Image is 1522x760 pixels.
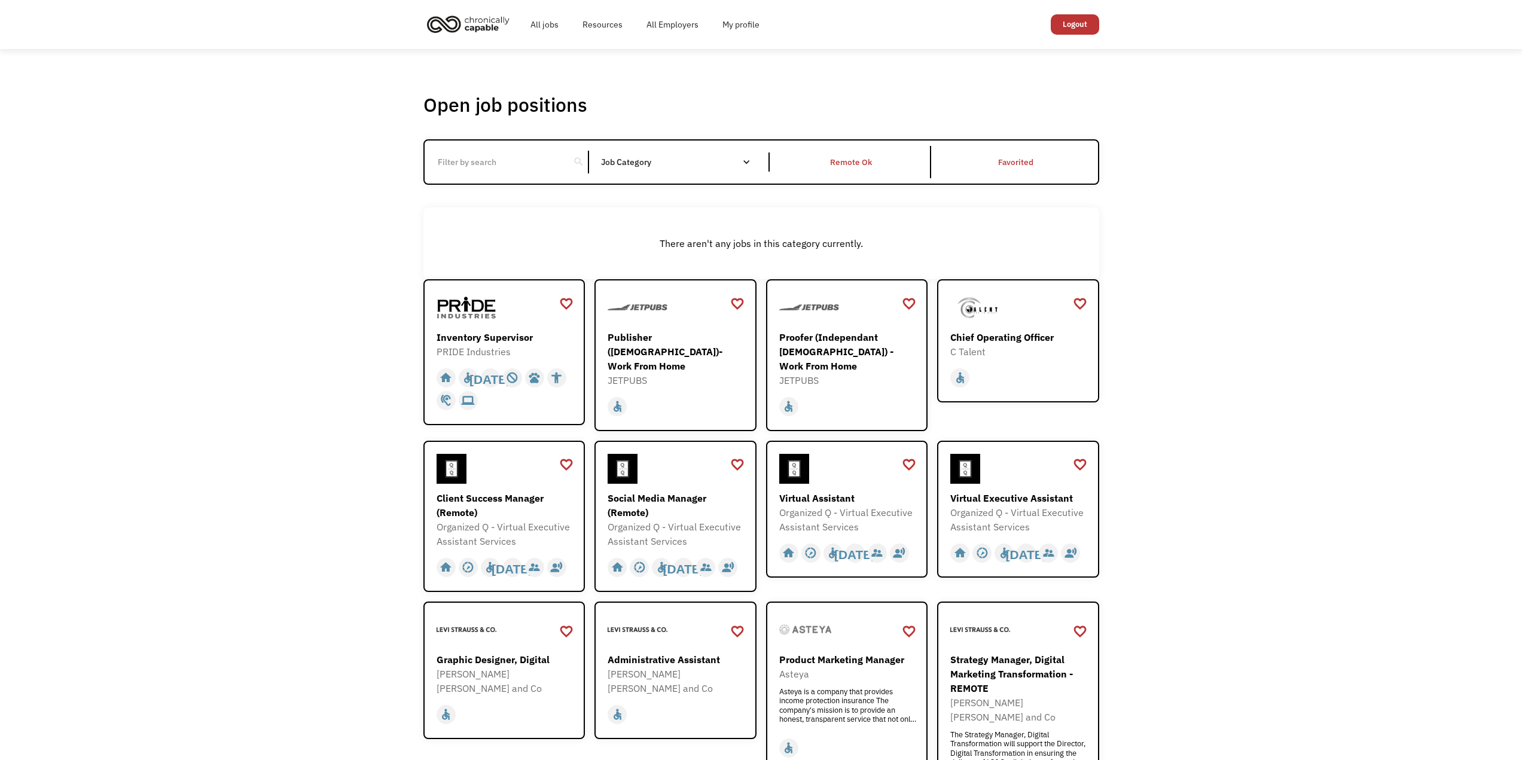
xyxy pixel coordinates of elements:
[950,695,1089,724] div: [PERSON_NAME] [PERSON_NAME] and Co
[710,5,771,44] a: My profile
[633,558,646,576] div: slow_motion_video
[830,155,872,169] div: Remote Ok
[437,330,575,344] div: Inventory Supervisor
[462,369,474,387] div: accessible
[950,292,1010,322] img: C Talent
[423,441,585,592] a: Organized Q - Virtual Executive Assistant ServicesClient Success Manager (Remote)Organized Q - Vi...
[950,652,1089,695] div: Strategy Manager, Digital Marketing Transformation - REMOTE
[608,292,667,322] img: JETPUBS
[730,456,745,474] div: favorite_border
[437,454,466,484] img: Organized Q - Virtual Executive Assistant Services
[440,392,452,410] div: hearing
[431,151,564,173] input: Filter by search
[950,491,1089,505] div: Virtual Executive Assistant
[423,279,585,425] a: PRIDE IndustriesInventory SupervisorPRIDE Industrieshomeaccessible[DATE]not_interestedpetsaccessi...
[782,739,795,757] div: accessible
[722,558,734,576] div: record_voice_over
[571,5,635,44] a: Resources
[826,544,839,562] div: accessible
[779,652,918,667] div: Product Marketing Manager
[730,295,745,313] a: favorite_border
[608,491,746,520] div: Social Media Manager (Remote)
[770,141,934,184] a: Remote Ok
[902,622,916,640] div: favorite_border
[950,454,980,484] img: Organized Q - Virtual Executive Assistant Services
[804,544,817,562] div: slow_motion_video
[766,279,928,431] a: JETPUBSProofer (Independant [DEMOGRAPHIC_DATA]) - Work From HomeJETPUBSaccessible
[730,622,745,640] a: favorite_border
[437,292,496,322] img: PRIDE Industries
[559,295,574,313] a: favorite_border
[700,558,712,576] div: supervisor_account
[423,11,513,37] img: Chronically Capable logo
[1042,544,1055,562] div: supervisor_account
[440,558,452,576] div: home
[834,544,876,562] div: [DATE]
[663,558,704,576] div: [DATE]
[779,667,918,681] div: Asteya
[484,558,496,576] div: accessible
[594,441,757,592] a: Organized Q - Virtual Executive Assistant ServicesSocial Media Manager (Remote)Organized Q - Virt...
[1073,622,1087,640] a: favorite_border
[893,544,905,562] div: record_voice_over
[779,454,809,484] img: Organized Q - Virtual Executive Assistant Services
[902,295,916,313] a: favorite_border
[779,491,918,505] div: Virtual Assistant
[608,615,667,645] img: Levi Strauss and Co
[608,652,746,667] div: Administrative Assistant
[469,369,511,387] div: [DATE]
[937,441,1099,578] a: Organized Q - Virtual Executive Assistant ServicesVirtual Executive AssistantOrganized Q - Virtua...
[608,330,746,373] div: Publisher ([DEMOGRAPHIC_DATA])- Work From Home
[766,441,928,578] a: Organized Q - Virtual Executive Assistant ServicesVirtual AssistantOrganized Q - Virtual Executiv...
[559,622,574,640] a: favorite_border
[601,152,762,172] div: Job Category
[635,5,710,44] a: All Employers
[550,558,563,576] div: record_voice_over
[950,505,1089,534] div: Organized Q - Virtual Executive Assistant Services
[608,373,746,387] div: JETPUBS
[1065,544,1077,562] div: record_voice_over
[937,279,1099,402] a: C TalentChief Operating OfficerC Talentaccessible
[437,344,575,359] div: PRIDE Industries
[934,141,1097,184] a: Favorited
[779,292,839,322] img: JETPUBS
[594,602,757,738] a: Levi Strauss and CoAdministrative Assistant[PERSON_NAME] [PERSON_NAME] and Coaccessible
[902,456,916,474] a: favorite_border
[779,615,832,645] img: Asteya
[429,236,1093,251] div: There aren't any jobs in this category currently.
[437,491,575,520] div: Client Success Manager (Remote)
[976,544,989,562] div: slow_motion_video
[559,456,574,474] a: favorite_border
[950,344,1089,359] div: C Talent
[655,558,668,576] div: accessible
[437,667,575,695] div: [PERSON_NAME] [PERSON_NAME] and Co
[611,558,624,576] div: home
[518,5,571,44] a: All jobs
[550,369,563,387] div: accessibility
[462,392,474,410] div: computer
[506,369,518,387] div: not_interested
[423,93,587,117] h1: Open job positions
[611,706,624,724] div: accessible
[1073,456,1087,474] a: favorite_border
[1073,295,1087,313] a: favorite_border
[528,369,541,387] div: pets
[492,558,533,576] div: [DATE]
[437,652,575,667] div: Graphic Designer, Digital
[779,687,918,723] div: Asteya is a company that provides income protection insurance The company's mission is to provide...
[440,706,452,724] div: accessible
[611,398,624,416] div: accessible
[782,544,795,562] div: home
[608,454,638,484] img: Organized Q - Virtual Executive Assistant Services
[950,615,1010,645] img: Levi Strauss and Co
[950,330,1089,344] div: Chief Operating Officer
[779,330,918,373] div: Proofer (Independant [DEMOGRAPHIC_DATA]) - Work From Home
[954,369,966,387] div: accessible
